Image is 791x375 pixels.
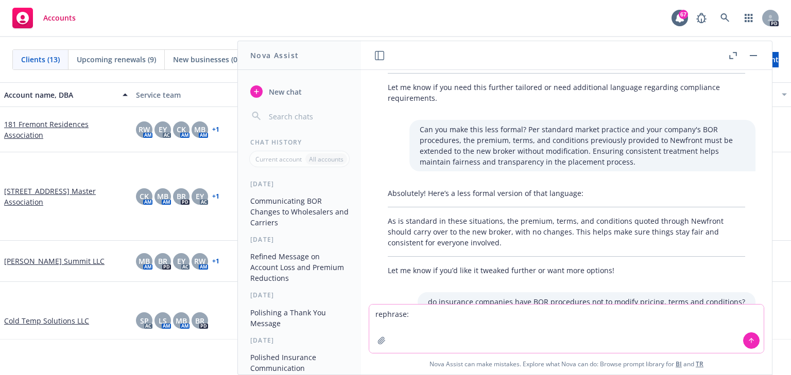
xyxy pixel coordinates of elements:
[715,8,735,28] a: Search
[212,193,219,200] a: + 1
[194,256,205,266] span: RW
[388,82,745,103] p: Let me know if you need this further tailored or need additional language regarding compliance re...
[238,235,361,244] div: [DATE]
[140,191,149,202] span: CK
[365,353,768,374] span: Nova Assist can make mistakes. Explore what Nova can do: Browse prompt library for and
[159,124,167,135] span: EY
[420,124,745,167] p: Can you make this less formal? Per standard market practice and your company's BOR procedures, th...
[255,155,302,164] p: Current account
[738,8,759,28] a: Switch app
[246,304,353,332] button: Polishing a Thank You Message
[691,8,712,28] a: Report a Bug
[238,138,361,147] div: Chat History
[157,191,168,202] span: MB
[158,256,167,266] span: BR
[4,256,105,266] a: [PERSON_NAME] Summit LLC
[4,90,116,100] div: Account name, DBA
[139,124,150,135] span: RW
[388,188,745,199] p: Absolutely! Here’s a less formal version of that language:
[676,360,682,368] a: BI
[4,315,89,326] a: Cold Temp Solutions LLC
[136,90,260,100] div: Service team
[139,256,150,266] span: MB
[696,360,703,368] a: TR
[238,291,361,299] div: [DATE]
[246,192,353,231] button: Communicating BOR Changes to Wholesalers and Carriers
[238,336,361,345] div: [DATE]
[679,10,688,19] div: 67
[132,82,264,107] button: Service team
[212,127,219,133] a: + 1
[21,54,60,65] span: Clients (13)
[194,124,205,135] span: MB
[196,191,204,202] span: EY
[250,50,299,61] h1: Nova Assist
[246,82,353,101] button: New chat
[195,315,204,326] span: BR
[159,315,167,326] span: LS
[176,315,187,326] span: MB
[4,186,128,207] a: [STREET_ADDRESS] Master Association
[267,109,349,123] input: Search chats
[238,180,361,188] div: [DATE]
[140,315,149,326] span: SP
[388,265,745,276] p: Let me know if you’d like it tweaked further or want more options!
[77,54,156,65] span: Upcoming renewals (9)
[177,124,186,135] span: CK
[4,119,128,140] a: 181 Fremont Residences Association
[8,4,80,32] a: Accounts
[246,248,353,287] button: Refined Message on Account Loss and Premium Reductions
[173,54,239,65] span: New businesses (0)
[177,191,186,202] span: BR
[428,296,745,307] p: do insurance companies have BOR procedures not to modify pricing, terms and conditions?
[369,305,764,353] textarea: rephrase:
[43,14,76,22] span: Accounts
[212,258,219,264] a: + 1
[388,216,745,248] p: As is standard in these situations, the premium, terms, and conditions quoted through Newfront sh...
[177,256,185,266] span: EY
[267,86,302,97] span: New chat
[309,155,343,164] p: All accounts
